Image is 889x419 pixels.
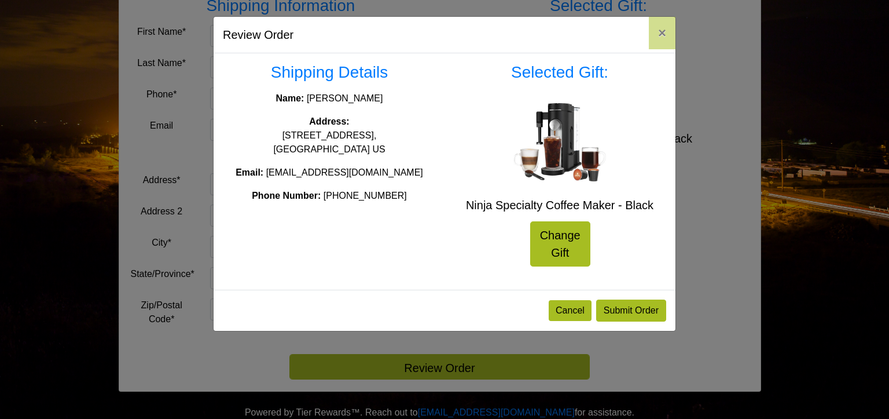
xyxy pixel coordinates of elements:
[596,300,666,322] button: Submit Order
[324,191,407,201] span: [PHONE_NUMBER]
[273,130,385,154] span: [STREET_ADDRESS], [GEOGRAPHIC_DATA] US
[513,103,606,182] img: Ninja Specialty Coffee Maker - Black
[276,93,304,103] strong: Name:
[658,25,666,41] span: ×
[266,167,423,177] span: [EMAIL_ADDRESS][DOMAIN_NAME]
[453,63,666,82] h3: Selected Gift:
[223,63,436,82] h3: Shipping Details
[252,191,321,201] strong: Phone Number:
[236,167,263,177] strong: Email:
[530,221,590,267] a: Change Gift
[309,116,349,126] strong: Address:
[649,17,675,49] button: Close
[453,198,666,212] h5: Ninja Specialty Coffee Maker - Black
[307,93,383,103] span: [PERSON_NAME]
[549,300,592,321] button: Cancel
[223,26,293,43] h5: Review Order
